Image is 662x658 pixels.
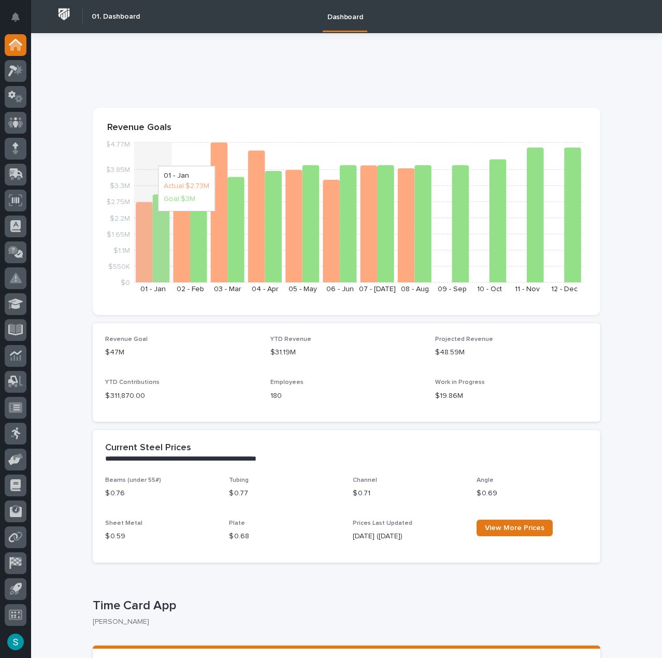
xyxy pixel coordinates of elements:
text: 04 - Apr [252,285,279,293]
text: 07 - [DATE] [359,285,396,293]
span: Tubing [229,477,249,483]
h2: Current Steel Prices [105,442,191,454]
img: Workspace Logo [54,5,74,24]
tspan: $4.77M [106,141,130,148]
p: [DATE] ([DATE]) [353,531,464,542]
p: Revenue Goals [107,122,586,134]
span: Sheet Metal [105,520,142,526]
p: $ 0.71 [353,488,464,499]
text: 05 - May [289,285,317,293]
tspan: $2.75M [106,198,130,206]
tspan: $1.1M [113,247,130,254]
span: Revenue Goal [105,336,148,342]
p: $19.86M [435,391,588,402]
button: users-avatar [5,631,26,653]
span: Prices Last Updated [353,520,412,526]
tspan: $1.65M [107,231,130,238]
p: $ 311,870.00 [105,391,258,402]
span: YTD Revenue [270,336,311,342]
p: $ 0.68 [229,531,340,542]
a: View More Prices [477,520,553,536]
p: $31.19M [270,347,423,358]
span: Employees [270,379,304,385]
tspan: $3.85M [106,166,130,174]
text: 01 - Jan [140,285,166,293]
p: Time Card App [93,598,596,613]
p: $ 0.59 [105,531,217,542]
p: $ 0.76 [105,488,217,499]
text: 11 - Nov [515,285,540,293]
p: $48.59M [435,347,588,358]
span: Work in Progress [435,379,485,385]
text: 06 - Jun [326,285,354,293]
text: 09 - Sep [438,285,467,293]
span: View More Prices [485,524,544,532]
text: 03 - Mar [214,285,241,293]
p: $ 0.77 [229,488,340,499]
span: Plate [229,520,245,526]
tspan: $2.2M [110,214,130,222]
span: Beams (under 55#) [105,477,161,483]
p: $47M [105,347,258,358]
button: Notifications [5,6,26,28]
tspan: $550K [108,263,130,270]
text: 10 - Oct [477,285,502,293]
p: 180 [270,391,423,402]
div: Notifications [13,12,26,29]
p: [PERSON_NAME] [93,618,592,626]
text: 08 - Aug [401,285,429,293]
tspan: $3.3M [110,182,130,190]
text: 02 - Feb [177,285,204,293]
text: 12 - Dec [551,285,578,293]
p: $ 0.69 [477,488,588,499]
span: Projected Revenue [435,336,493,342]
tspan: $0 [121,279,130,287]
h2: 01. Dashboard [92,12,140,21]
span: Angle [477,477,494,483]
span: Channel [353,477,377,483]
span: YTD Contributions [105,379,160,385]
